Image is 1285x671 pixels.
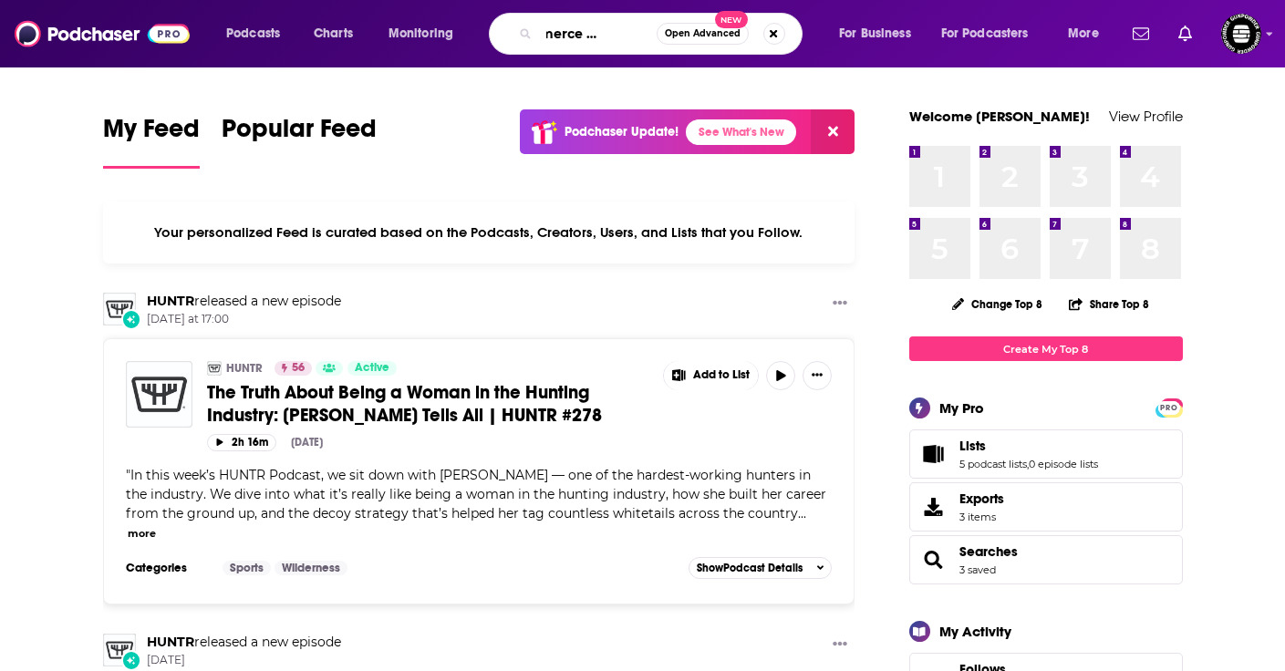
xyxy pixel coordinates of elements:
span: Logged in as KarinaSabol [1221,14,1261,54]
h3: released a new episode [147,634,341,651]
img: HUNTR [207,361,222,376]
div: My Activity [939,623,1011,640]
span: Charts [314,21,353,46]
img: User Profile [1221,14,1261,54]
div: New Episode [121,309,141,329]
div: Your personalized Feed is curated based on the Podcasts, Creators, Users, and Lists that you Follow. [103,201,855,263]
img: HUNTR [103,293,136,325]
a: Wilderness [275,561,347,575]
p: Podchaser Update! [565,124,679,139]
a: Searches [959,543,1018,560]
button: open menu [826,19,934,48]
div: New Episode [121,650,141,670]
span: Add to List [693,368,750,382]
a: Welcome [PERSON_NAME]! [909,108,1090,125]
a: Create My Top 8 [909,336,1183,361]
span: For Business [839,21,911,46]
span: 56 [292,359,305,377]
span: Monitoring [389,21,453,46]
span: 3 items [959,511,1004,523]
span: Exports [916,494,952,520]
button: open menu [1055,19,1122,48]
button: open menu [376,19,477,48]
button: Show More Button [825,293,855,315]
button: Show More Button [664,361,759,390]
a: 3 saved [959,563,996,576]
span: In this week’s HUNTR Podcast, we sit down with [PERSON_NAME] — one of the hardest-working hunters... [126,467,826,521]
span: For Podcasters [941,21,1029,46]
a: My Feed [103,113,200,169]
a: HUNTR [147,634,194,650]
button: Share Top 8 [1068,286,1150,322]
span: The Truth About Being a Woman in the Hunting Industry: [PERSON_NAME] Tells All | HUNTR #278 [207,381,602,427]
div: Search podcasts, credits, & more... [506,13,820,55]
span: [DATE] at 17:00 [147,312,341,327]
button: open menu [929,19,1055,48]
span: Lists [909,429,1183,479]
button: Show More Button [825,634,855,656]
a: The Truth About Being a Woman in the Hunting Industry: [PERSON_NAME] Tells All | HUNTR #278 [207,381,650,427]
span: Podcasts [226,21,280,46]
button: 2h 16m [207,434,276,451]
span: Active [355,359,389,377]
button: Show profile menu [1221,14,1261,54]
div: [DATE] [291,436,323,449]
span: Lists [959,438,986,454]
a: Exports [909,482,1183,532]
a: Lists [916,441,952,467]
a: 56 [275,361,312,376]
span: [DATE] [147,653,341,668]
a: Show notifications dropdown [1125,18,1156,49]
a: Active [347,361,397,376]
a: PRO [1158,400,1180,414]
a: View Profile [1109,108,1183,125]
a: 5 podcast lists [959,458,1027,470]
input: Search podcasts, credits, & more... [539,19,657,48]
h3: Categories [126,561,208,575]
button: Show More Button [803,361,832,390]
a: Searches [916,547,952,573]
a: Popular Feed [222,113,377,169]
h3: released a new episode [147,293,341,310]
img: Podchaser - Follow, Share and Rate Podcasts [15,16,190,51]
span: Searches [909,535,1183,584]
span: PRO [1158,401,1180,415]
img: HUNTR [103,634,136,666]
a: 0 episode lists [1029,458,1098,470]
span: Popular Feed [222,113,377,155]
button: Change Top 8 [941,293,1054,315]
span: Exports [959,490,1004,507]
span: ... [798,505,806,521]
button: ShowPodcast Details [689,557,833,579]
a: Lists [959,438,1098,454]
a: Sports [223,561,271,575]
a: See What's New [686,119,796,145]
span: Show Podcast Details [697,562,803,574]
span: " [126,467,826,521]
a: Charts [302,19,364,48]
img: The Truth About Being a Woman in the Hunting Industry: Melissa Bachman Tells All | HUNTR #278 [126,361,192,428]
a: Show notifications dropdown [1171,18,1199,49]
span: More [1068,21,1099,46]
button: more [128,526,156,542]
span: New [715,11,748,28]
span: My Feed [103,113,200,155]
div: My Pro [939,399,984,417]
span: , [1027,458,1029,470]
a: HUNTR [147,293,194,309]
a: HUNTR [226,361,263,376]
span: Open Advanced [665,29,741,38]
button: open menu [213,19,304,48]
button: Open AdvancedNew [657,23,749,45]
